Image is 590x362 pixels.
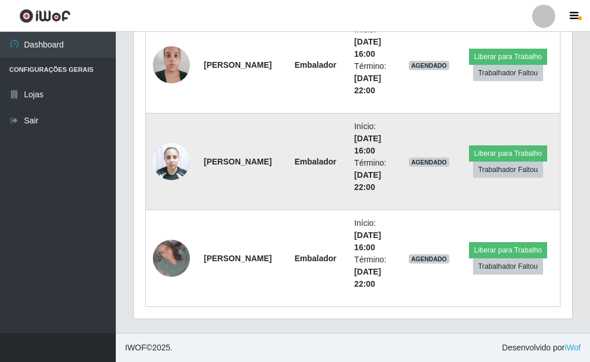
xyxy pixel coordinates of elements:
[153,40,190,89] img: 1701705858749.jpeg
[295,157,336,166] strong: Embalador
[565,343,581,352] a: iWof
[204,157,272,166] strong: [PERSON_NAME]
[125,342,173,354] span: © 2025 .
[354,37,381,58] time: [DATE] 16:00
[473,162,543,178] button: Trabalhador Faltou
[409,158,449,167] span: AGENDADO
[354,74,381,95] time: [DATE] 22:00
[354,231,381,252] time: [DATE] 16:00
[295,254,336,263] strong: Embalador
[354,254,395,290] li: Término:
[204,254,272,263] strong: [PERSON_NAME]
[354,60,395,97] li: Término:
[473,65,543,81] button: Trabalhador Faltou
[354,120,395,157] li: Início:
[354,217,395,254] li: Início:
[125,343,146,352] span: IWOF
[204,60,272,70] strong: [PERSON_NAME]
[19,9,71,23] img: CoreUI Logo
[469,145,547,162] button: Liberar para Trabalho
[409,61,449,70] span: AGENDADO
[469,49,547,65] button: Liberar para Trabalho
[354,134,381,155] time: [DATE] 16:00
[354,170,381,192] time: [DATE] 22:00
[502,342,581,354] span: Desenvolvido por
[295,60,336,70] strong: Embalador
[354,24,395,60] li: Início:
[354,267,381,288] time: [DATE] 22:00
[153,240,190,277] img: 1752719654898.jpeg
[354,157,395,193] li: Término:
[153,137,190,186] img: 1739994247557.jpeg
[469,242,547,258] button: Liberar para Trabalho
[473,258,543,275] button: Trabalhador Faltou
[409,254,449,264] span: AGENDADO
